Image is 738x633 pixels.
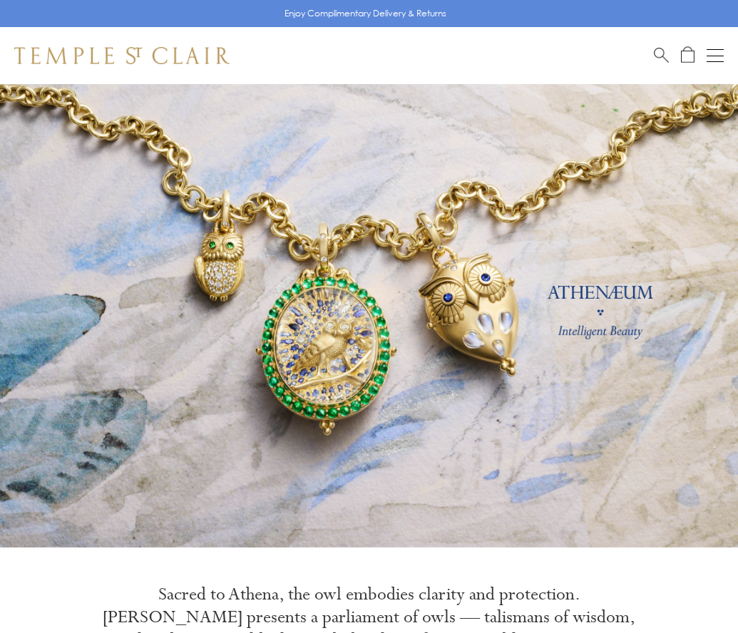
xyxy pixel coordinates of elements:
a: Search [654,46,669,64]
img: Temple St. Clair [14,47,230,64]
a: Open Shopping Bag [681,46,695,64]
p: Enjoy Complimentary Delivery & Returns [285,6,446,21]
button: Open navigation [707,47,724,64]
